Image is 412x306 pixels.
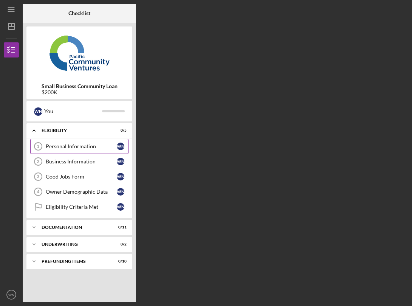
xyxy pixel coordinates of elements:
[26,30,132,76] img: Product logo
[44,105,102,118] div: You
[117,158,124,165] div: W N
[42,259,108,264] div: Prefunding Items
[30,184,129,199] a: 4Owner Demographic DataWN
[113,128,127,133] div: 0 / 5
[4,287,19,302] button: WN
[46,158,117,165] div: Business Information
[30,169,129,184] a: 3Good Jobs FormWN
[34,107,42,116] div: W N
[117,173,124,180] div: W N
[42,83,118,89] b: Small Business Community Loan
[37,159,39,164] tspan: 2
[30,199,129,214] a: Eligibility Criteria MetWN
[113,242,127,247] div: 0 / 2
[68,10,90,16] b: Checklist
[30,139,129,154] a: 1Personal InformationWN
[113,259,127,264] div: 0 / 10
[30,154,129,169] a: 2Business InformationWN
[46,204,117,210] div: Eligibility Criteria Met
[42,89,118,95] div: $200K
[117,188,124,196] div: W N
[42,128,108,133] div: Eligibility
[37,144,39,149] tspan: 1
[42,225,108,230] div: Documentation
[37,190,40,194] tspan: 4
[8,293,14,297] text: WN
[37,174,39,179] tspan: 3
[113,225,127,230] div: 0 / 11
[42,242,108,247] div: Underwriting
[46,143,117,149] div: Personal Information
[117,203,124,211] div: W N
[46,189,117,195] div: Owner Demographic Data
[117,143,124,150] div: W N
[46,174,117,180] div: Good Jobs Form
